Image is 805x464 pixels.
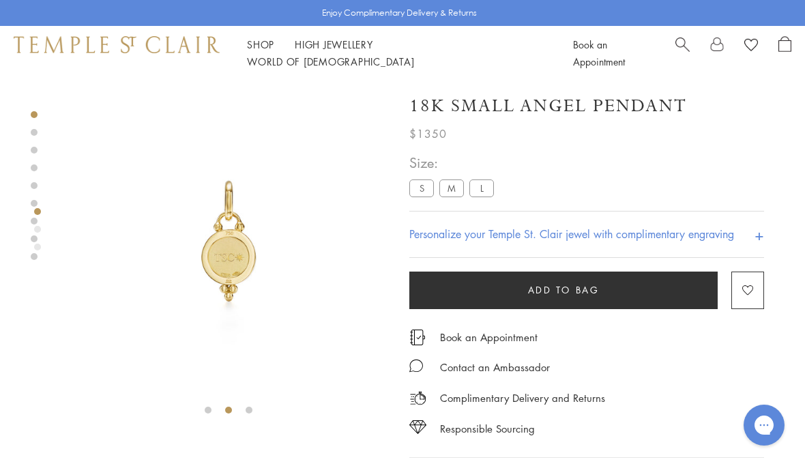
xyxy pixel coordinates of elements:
span: $1350 [409,125,447,143]
a: Book an Appointment [573,38,625,68]
span: Size: [409,151,499,174]
h1: 18K Small Angel Pendant [409,94,687,118]
a: View Wishlist [744,36,758,57]
h4: Personalize your Temple St. Clair jewel with complimentary engraving [409,226,734,242]
div: Contact an Ambassador [440,359,550,376]
a: Search [675,36,690,70]
h4: + [755,222,764,247]
nav: Main navigation [247,36,542,70]
div: Product gallery navigation [34,205,41,261]
div: Responsible Sourcing [440,420,535,437]
iframe: Gorgias live chat messenger [737,400,791,450]
label: M [439,179,464,197]
p: Complimentary Delivery and Returns [440,390,605,407]
a: ShopShop [247,38,274,51]
span: Add to bag [528,282,600,298]
label: S [409,179,434,197]
img: MessageIcon-01_2.svg [409,359,423,373]
img: icon_delivery.svg [409,390,426,407]
a: Open Shopping Bag [778,36,791,70]
button: Add to bag [409,272,718,309]
img: Temple St. Clair [14,36,220,53]
a: Book an Appointment [440,330,538,345]
a: World of [DEMOGRAPHIC_DATA]World of [DEMOGRAPHIC_DATA] [247,55,414,68]
p: Enjoy Complimentary Delivery & Returns [322,6,477,20]
a: High JewelleryHigh Jewellery [295,38,373,51]
label: L [469,179,494,197]
img: icon_sourcing.svg [409,420,426,434]
img: AP10-BEZGRN [68,81,389,401]
img: icon_appointment.svg [409,330,426,345]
